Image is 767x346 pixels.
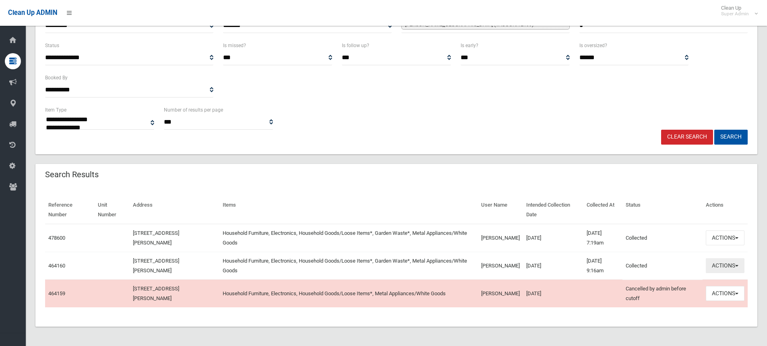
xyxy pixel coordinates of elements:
[219,280,478,307] td: Household Furniture, Electronics, Household Goods/Loose Items*, Metal Appliances/White Goods
[45,196,95,224] th: Reference Number
[622,252,703,280] td: Collected
[478,224,523,252] td: [PERSON_NAME]
[523,252,584,280] td: [DATE]
[45,41,59,50] label: Status
[523,196,584,224] th: Intended Collection Date
[523,224,584,252] td: [DATE]
[706,258,744,273] button: Actions
[223,41,246,50] label: Is missed?
[219,252,478,280] td: Household Furniture, Electronics, Household Goods/Loose Items*, Garden Waste*, Metal Appliances/W...
[48,263,65,269] a: 464160
[478,196,523,224] th: User Name
[661,130,713,145] a: Clear Search
[130,196,219,224] th: Address
[622,280,703,307] td: Cancelled by admin before cutoff
[8,9,57,17] span: Clean Up ADMIN
[219,224,478,252] td: Household Furniture, Electronics, Household Goods/Loose Items*, Garden Waste*, Metal Appliances/W...
[622,196,703,224] th: Status
[583,224,622,252] td: [DATE] 7:19am
[45,73,68,82] label: Booked By
[622,224,703,252] td: Collected
[523,280,584,307] td: [DATE]
[714,130,748,145] button: Search
[706,230,744,245] button: Actions
[461,41,478,50] label: Is early?
[583,196,622,224] th: Collected At
[133,286,179,301] a: [STREET_ADDRESS][PERSON_NAME]
[95,196,130,224] th: Unit Number
[133,258,179,273] a: [STREET_ADDRESS][PERSON_NAME]
[706,286,744,301] button: Actions
[342,41,369,50] label: Is follow up?
[478,280,523,307] td: [PERSON_NAME]
[48,235,65,241] a: 478600
[48,290,65,296] a: 464159
[717,5,757,17] span: Clean Up
[164,106,223,114] label: Number of results per page
[45,106,66,114] label: Item Type
[133,230,179,246] a: [STREET_ADDRESS][PERSON_NAME]
[703,196,748,224] th: Actions
[35,167,108,182] header: Search Results
[583,252,622,280] td: [DATE] 9:16am
[721,11,749,17] small: Super Admin
[478,252,523,280] td: [PERSON_NAME]
[219,196,478,224] th: Items
[579,41,607,50] label: Is oversized?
